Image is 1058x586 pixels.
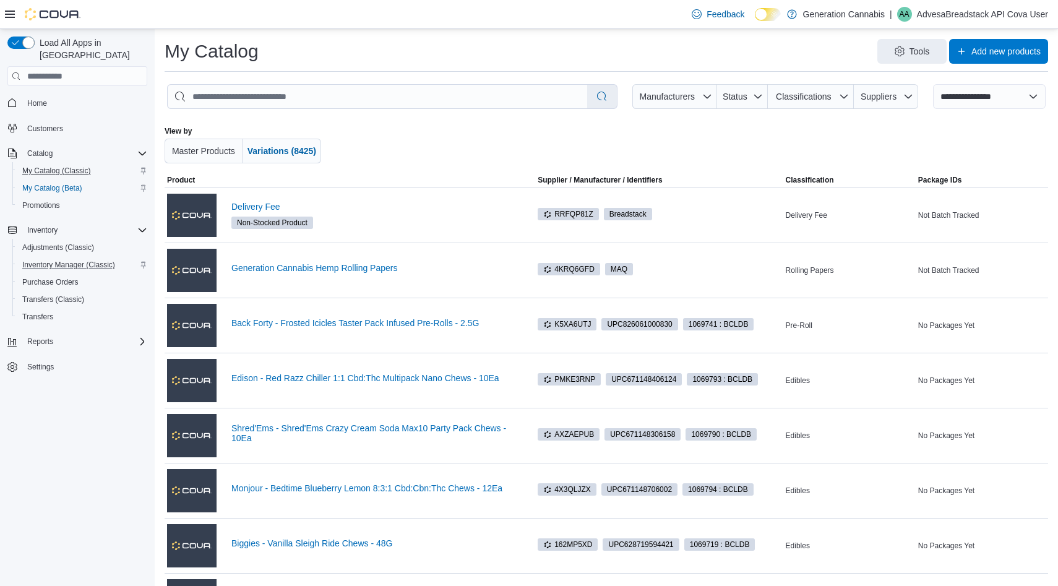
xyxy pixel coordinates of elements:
img: Edison - Red Razz Chiller 1:1 Cbd:Thc Multipack Nano Chews - 10Ea [167,359,217,402]
span: 1069741 : BCLDB [683,318,754,330]
span: MAQ [611,264,627,275]
button: My Catalog (Beta) [12,179,152,197]
span: Add new products [971,45,1041,58]
img: Delivery Fee [167,194,217,237]
a: My Catalog (Classic) [17,163,96,178]
div: No Packages Yet [916,373,1048,388]
span: UPC671148406124 [606,373,682,386]
span: Tools [910,45,930,58]
span: MAQ [605,263,633,275]
span: 162MP5XD [543,539,592,550]
span: 1069793 : BCLDB [687,373,758,386]
span: Master Products [172,146,235,156]
button: Customers [2,119,152,137]
span: 162MP5XD [538,538,598,551]
a: Monjour - Bedtime Blueberry Lemon 8:3:1 Cbd:Cbn:Thc Chews - 12Ea [231,483,515,493]
span: AXZAEPUB [543,429,594,440]
div: No Packages Yet [916,318,1048,333]
div: Not Batch Tracked [916,208,1048,223]
button: Classifications [768,84,854,109]
span: My Catalog (Classic) [17,163,147,178]
a: Generation Cannabis Hemp Rolling Papers [231,263,515,273]
p: Generation Cannabis [803,7,885,22]
button: Reports [22,334,58,349]
a: Biggies - Vanilla Sleigh Ride Chews - 48G [231,538,515,548]
a: Delivery Fee [231,202,515,212]
img: Shred'Ems - Shred'Ems Crazy Cream Soda Max10 Party Pack Chews - 10Ea [167,414,217,457]
span: My Catalog (Beta) [22,183,82,193]
img: Biggies - Vanilla Sleigh Ride Chews - 48G [167,524,217,567]
label: View by [165,126,192,136]
a: Edison - Red Razz Chiller 1:1 Cbd:Thc Multipack Nano Chews - 10Ea [231,373,515,383]
span: Purchase Orders [22,277,79,287]
button: Purchase Orders [12,274,152,291]
span: Purchase Orders [17,275,147,290]
span: UPC 671148306158 [610,429,675,440]
span: PMKE3RNP [538,373,601,386]
button: Inventory [2,222,152,239]
span: 1069794 : BCLDB [682,483,754,496]
span: Classification [786,175,834,185]
span: Feedback [707,8,744,20]
span: 4KRQ6GFD [543,264,595,275]
span: 4X3QLJZX [543,484,591,495]
div: Supplier / Manufacturer / Identifiers [538,175,662,185]
a: Feedback [687,2,749,27]
a: Purchase Orders [17,275,84,290]
a: Back Forty - Frosted Icicles Taster Pack Infused Pre-Rolls - 2.5G [231,318,515,328]
span: Customers [22,121,147,136]
span: Reports [27,337,53,347]
span: RRFQP81Z [543,209,593,220]
button: Suppliers [854,84,918,109]
span: Settings [22,359,147,374]
button: Tools [877,39,947,64]
span: Home [22,95,147,110]
span: PMKE3RNP [543,374,595,385]
img: Back Forty - Frosted Icicles Taster Pack Infused Pre-Rolls - 2.5G [167,304,217,347]
div: Edibles [783,373,916,388]
button: Settings [2,358,152,376]
span: Package IDs [918,175,962,185]
span: My Catalog (Beta) [17,181,147,196]
span: 4X3QLJZX [538,483,596,496]
span: Settings [27,362,54,372]
span: Inventory [22,223,147,238]
input: Dark Mode [755,8,781,21]
nav: Complex example [7,88,147,408]
span: Customers [27,124,63,134]
img: Monjour - Bedtime Blueberry Lemon 8:3:1 Cbd:Cbn:Thc Chews - 12Ea [167,469,217,512]
button: Home [2,93,152,111]
span: Promotions [17,198,147,213]
span: K5XA6UTJ [543,319,591,330]
span: UPC628719594421 [603,538,679,551]
span: 1069719 : BCLDB [690,539,750,550]
span: Transfers (Classic) [17,292,147,307]
button: My Catalog (Classic) [12,162,152,179]
span: UPC 671148706002 [607,484,672,495]
span: Catalog [22,146,147,161]
a: Settings [22,360,59,374]
span: Supplier / Manufacturer / Identifiers [520,175,662,185]
button: Inventory [22,223,62,238]
img: Cova [25,8,80,20]
h1: My Catalog [165,39,259,64]
a: Transfers [17,309,58,324]
div: No Packages Yet [916,538,1048,553]
span: Classifications [776,92,831,101]
span: Adjustments (Classic) [17,240,147,255]
span: Transfers (Classic) [22,295,84,304]
button: Adjustments (Classic) [12,239,152,256]
a: Home [22,96,52,111]
img: Generation Cannabis Hemp Rolling Papers [167,249,217,292]
span: AXZAEPUB [538,428,600,441]
button: Variations (8425) [243,139,321,163]
span: Inventory Manager (Classic) [17,257,147,272]
button: Status [717,84,768,109]
span: My Catalog (Classic) [22,166,91,176]
span: UPC671148306158 [604,428,681,441]
span: Transfers [22,312,53,322]
span: 4KRQ6GFD [538,263,600,275]
span: 1069719 : BCLDB [684,538,755,551]
div: Rolling Papers [783,263,916,278]
button: Manufacturers [632,84,716,109]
